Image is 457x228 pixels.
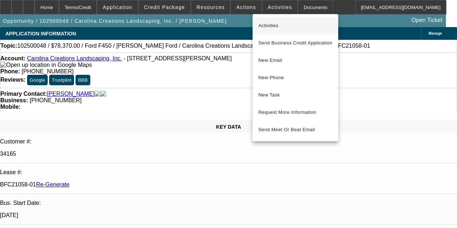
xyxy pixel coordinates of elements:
span: Activities [258,21,332,30]
span: Request More Information [258,108,332,117]
span: New Task [258,91,332,99]
span: New Email [258,56,332,65]
span: Send Business Credit Application [258,39,332,47]
span: New Phone [258,73,332,82]
span: Send Meet Or Beat Email [258,125,332,134]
